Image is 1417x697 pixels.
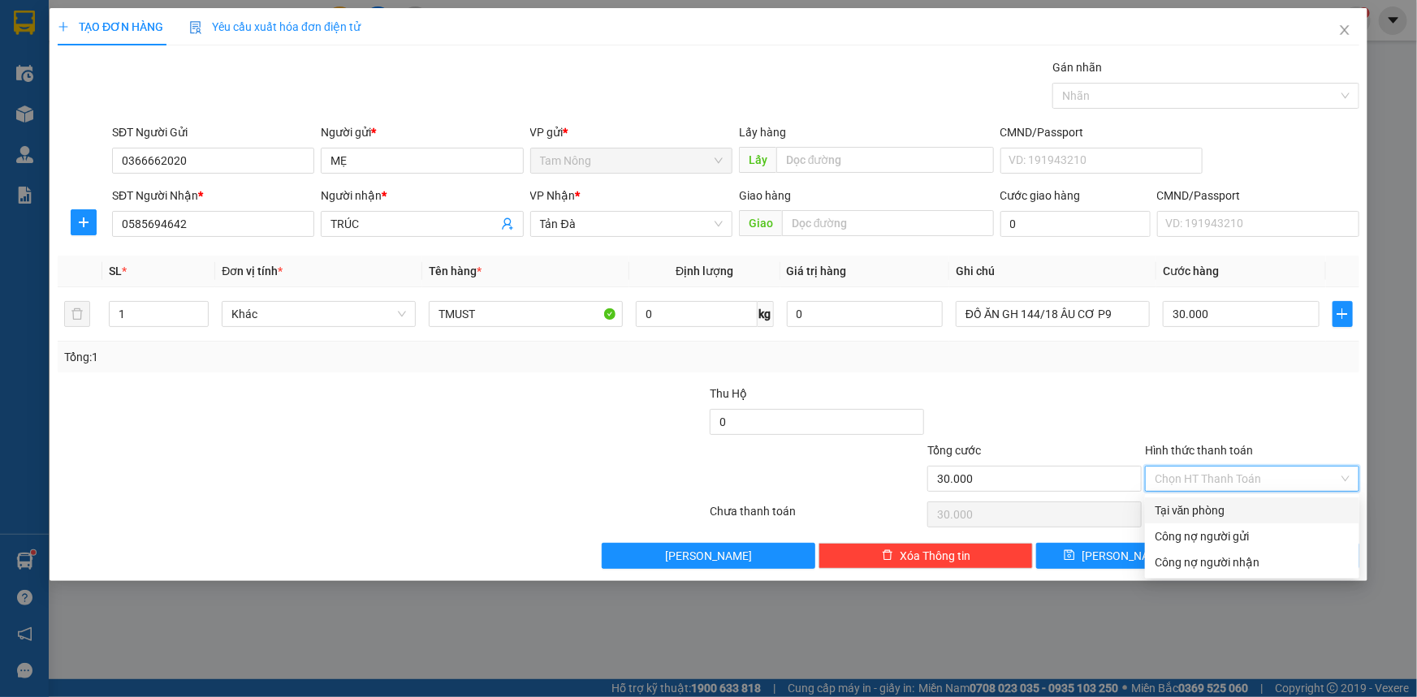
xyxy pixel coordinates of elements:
[1000,123,1203,141] div: CMND/Passport
[1145,444,1253,457] label: Hình thức thanh toán
[321,187,523,204] div: Người nhận
[64,348,547,366] div: Tổng: 1
[321,123,523,141] div: Người gửi
[787,301,944,327] input: 0
[1145,523,1359,549] div: Cước gửi hàng sẽ được ghi vào công nợ của người gửi
[1155,501,1350,519] div: Tại văn phòng
[1000,211,1151,237] input: Cước giao hàng
[900,547,970,565] span: Xóa Thông tin
[1064,549,1075,562] span: save
[189,21,202,34] img: icon
[739,147,776,173] span: Lấy
[1145,549,1359,575] div: Cước gửi hàng sẽ được ghi vào công nợ của người nhận
[1333,308,1352,321] span: plus
[71,216,96,229] span: plus
[1338,24,1351,37] span: close
[540,212,723,236] span: Tản Đà
[530,123,732,141] div: VP gửi
[501,217,514,230] span: user-add
[189,20,361,33] span: Yêu cầu xuất hóa đơn điện tử
[927,444,981,457] span: Tổng cước
[109,265,122,278] span: SL
[231,302,406,326] span: Khác
[1000,189,1081,202] label: Cước giao hàng
[819,543,1033,569] button: deleteXóa Thông tin
[112,123,314,141] div: SĐT Người Gửi
[64,301,90,327] button: delete
[429,265,482,278] span: Tên hàng
[787,265,847,278] span: Giá trị hàng
[782,210,994,236] input: Dọc đường
[602,543,816,569] button: [PERSON_NAME]
[776,147,994,173] input: Dọc đường
[956,301,1150,327] input: Ghi Chú
[222,265,283,278] span: Đơn vị tính
[1157,187,1359,204] div: CMND/Passport
[739,210,782,236] span: Giao
[1333,301,1353,327] button: plus
[540,148,723,173] span: Tam Nông
[429,301,623,327] input: VD: Bàn, Ghế
[1155,527,1350,545] div: Công nợ người gửi
[710,387,747,400] span: Thu Hộ
[949,256,1156,287] th: Ghi chú
[739,189,791,202] span: Giao hàng
[758,301,774,327] span: kg
[709,502,927,531] div: Chưa thanh toán
[58,21,69,32] span: plus
[739,126,786,139] span: Lấy hàng
[676,265,733,278] span: Định lượng
[882,549,893,562] span: delete
[58,20,163,33] span: TẠO ĐƠN HÀNG
[1163,265,1219,278] span: Cước hàng
[1322,8,1367,54] button: Close
[71,209,97,235] button: plus
[1052,61,1102,74] label: Gán nhãn
[112,187,314,204] div: SĐT Người Nhận
[530,189,576,202] span: VP Nhận
[665,547,752,565] span: [PERSON_NAME]
[1082,547,1169,565] span: [PERSON_NAME]
[1036,543,1196,569] button: save[PERSON_NAME]
[1155,553,1350,571] div: Công nợ người nhận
